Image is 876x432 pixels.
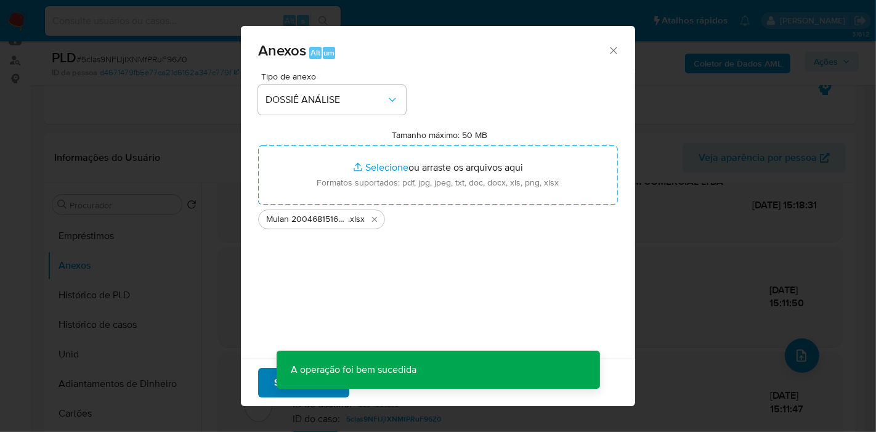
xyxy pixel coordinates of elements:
[258,85,406,115] button: DOSSIÊ ANÁLISE
[258,368,349,397] button: Subir arquivo
[367,212,382,227] button: Eliminar Mulan 2004681516_2025_10_08_08_03_53.xlsx
[348,213,365,225] font: .xlsx
[266,213,438,225] font: Mulan 2004681516_2025_10_08_08_03_53
[266,92,340,107] font: DOSSIÊ ANÁLISE
[323,47,335,59] font: um
[258,205,618,229] ul: Arquivos selecionados
[258,39,306,61] font: Anexos
[392,129,488,141] font: Tamanho máximo: 50 MB
[607,44,618,55] button: Cerrar
[310,47,320,59] font: Alt
[274,368,333,397] font: Subir arquivo
[261,70,316,83] font: Tipo de anexo
[291,362,417,377] font: A operação foi bem sucedida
